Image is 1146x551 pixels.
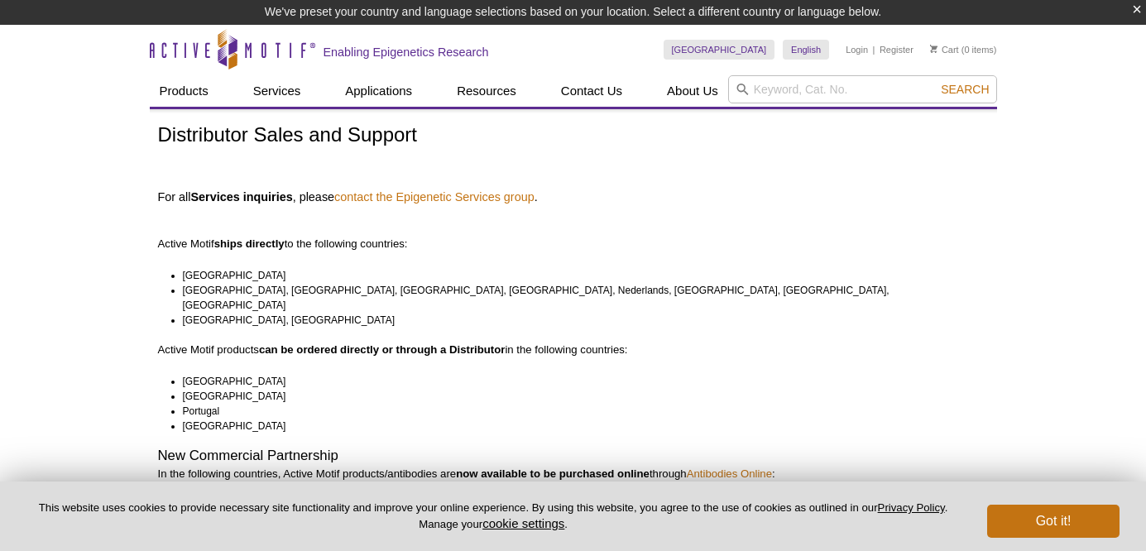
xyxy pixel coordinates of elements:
p: In the following countries, Active Motif products/antibodies are through : [158,467,989,482]
li: [GEOGRAPHIC_DATA] [183,374,974,389]
li: | [873,40,875,60]
a: Privacy Policy [878,501,945,514]
li: [GEOGRAPHIC_DATA], [GEOGRAPHIC_DATA], [GEOGRAPHIC_DATA], [GEOGRAPHIC_DATA], Nederlands, [GEOGRAPH... [183,283,974,313]
a: contact the Epigenetic Services group [334,189,535,204]
strong: ships directly [214,237,285,250]
a: Register [880,44,913,55]
li: [GEOGRAPHIC_DATA] [183,389,974,404]
h4: For all , please . [158,189,989,204]
input: Keyword, Cat. No. [728,75,997,103]
li: Portugal [183,404,974,419]
a: Products [150,75,218,107]
a: [GEOGRAPHIC_DATA] [664,40,775,60]
span: Search [941,83,989,96]
button: Search [936,82,994,97]
a: Resources [447,75,526,107]
button: cookie settings [482,516,564,530]
h2: Enabling Epigenetics Research [324,45,489,60]
p: Active Motif to the following countries: [158,207,989,252]
li: [GEOGRAPHIC_DATA] [183,268,974,283]
li: (0 items) [930,40,997,60]
strong: can be ordered directly or through a Distributor [259,343,506,356]
p: This website uses cookies to provide necessary site functionality and improve your online experie... [26,501,960,532]
a: Login [846,44,868,55]
a: English [783,40,829,60]
a: Contact Us [551,75,632,107]
img: Your Cart [930,45,937,53]
h2: New Commercial Partnership [158,448,989,463]
h1: Distributor Sales and Support [158,124,989,148]
a: About Us [657,75,728,107]
p: Active Motif products in the following countries: [158,343,989,357]
li: [GEOGRAPHIC_DATA], [GEOGRAPHIC_DATA] [183,313,974,328]
a: Cart [930,44,959,55]
a: Applications [335,75,422,107]
strong: Services inquiries [190,190,292,204]
a: Antibodies Online [687,467,772,480]
strong: now available to be purchased online [456,467,650,480]
button: Got it! [987,505,1120,538]
a: Services [243,75,311,107]
li: [GEOGRAPHIC_DATA] [183,419,974,434]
